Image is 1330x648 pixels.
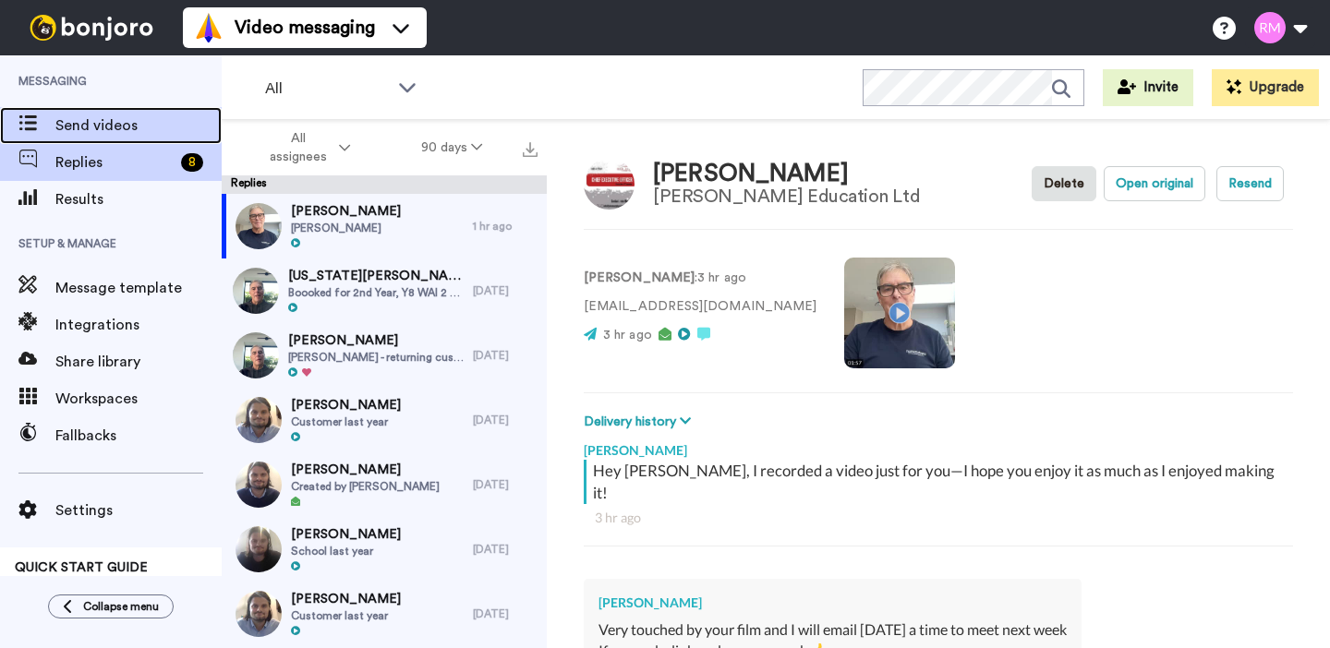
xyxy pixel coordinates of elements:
button: Export all results that match these filters now. [517,134,543,162]
img: 9d5ceefc-a7b3-4a99-bfdc-0efc0d710955-thumb.jpg [236,397,282,443]
img: ac2f9c90-c253-4151-82cd-3fec45628096-thumb.jpg [236,462,282,508]
div: Replies [222,175,547,194]
div: 3 hr ago [595,509,1282,527]
span: Settings [55,499,222,522]
img: export.svg [523,142,538,157]
span: [PERSON_NAME] [288,331,464,350]
span: Integrations [55,314,222,336]
span: [PERSON_NAME] [291,396,401,414]
span: QUICK START GUIDE [15,561,148,574]
span: Collapse menu [83,599,159,614]
a: [PERSON_NAME][PERSON_NAME]1 hr ago [222,194,547,258]
div: Very touched by your film and I will email [DATE] a time to meet next week [598,619,1067,641]
span: [PERSON_NAME] [291,202,401,221]
img: 215bce4b-84c0-4778-8f66-281aa73d2d7c-thumb.jpg [236,203,282,249]
span: School last year [291,544,401,558]
div: [DATE] [473,542,538,557]
img: vm-color.svg [194,13,224,42]
span: All [265,78,389,100]
span: Replies [55,151,174,174]
span: [PERSON_NAME] [291,590,401,608]
span: [PERSON_NAME] [291,221,401,235]
img: bj-logo-header-white.svg [22,15,161,41]
img: Image of John [584,159,635,210]
a: [US_STATE][PERSON_NAME]Boooked for 2nd Year, Y8 WAI 2 days in Jan with [PERSON_NAME] and T[DATE] [222,258,547,323]
button: Upgrade [1212,69,1319,106]
button: Open original [1104,166,1205,201]
span: Results [55,188,222,210]
span: Customer last year [291,608,401,623]
div: Hey [PERSON_NAME], I recorded a video just for you—I hope you enjoy it as much as I enjoyed makin... [593,460,1288,504]
div: [PERSON_NAME] Education Ltd [653,186,920,207]
button: Delivery history [584,412,696,432]
span: Boooked for 2nd Year, Y8 WAI 2 days in Jan with [PERSON_NAME] and T [288,285,464,300]
p: : 3 hr ago [584,269,816,288]
img: 40576062-d1cb-4fa0-8ffd-8bc552602b58-thumb.jpg [236,526,282,572]
span: All assignees [260,129,335,166]
button: Delete [1032,166,1096,201]
div: [DATE] [473,283,538,298]
a: [PERSON_NAME]Created by [PERSON_NAME][DATE] [222,452,547,517]
button: Collapse menu [48,594,174,618]
div: [PERSON_NAME] [598,594,1067,612]
a: [PERSON_NAME]School last year[DATE] [222,517,547,582]
span: [PERSON_NAME] [291,461,440,479]
span: Share library [55,351,222,373]
div: [PERSON_NAME] [653,161,920,187]
span: Fallbacks [55,425,222,447]
div: 1 hr ago [473,219,538,234]
img: 9c372ca7-7da8-4376-8524-a0e1e6b9bcca-thumb.jpg [236,591,282,637]
button: 90 days [386,131,518,164]
img: 722fa279-c8d3-45e2-ad53-3ce147f855cc-thumb.jpg [233,332,279,378]
p: [EMAIL_ADDRESS][DOMAIN_NAME] [584,297,816,317]
button: Invite [1103,69,1193,106]
span: 3 hr ago [603,329,652,342]
strong: [PERSON_NAME] [584,271,695,284]
div: [DATE] [473,348,538,363]
div: [DATE] [473,413,538,427]
span: Send videos [55,114,222,137]
button: Resend [1216,166,1284,201]
span: Message template [55,277,222,299]
span: [PERSON_NAME] [291,525,401,544]
span: Customer last year [291,414,401,429]
div: [DATE] [473,477,538,492]
a: [PERSON_NAME]Customer last year[DATE] [222,582,547,646]
span: Video messaging [235,15,375,41]
a: [PERSON_NAME]Customer last year[DATE] [222,388,547,452]
span: Created by [PERSON_NAME] [291,479,440,494]
img: 188f5da5-8c21-41df-8cbd-d4604be81159-thumb.jpg [233,268,279,314]
span: Workspaces [55,388,222,410]
span: [PERSON_NAME] - returning customer booked 1 day with Y11 in November - [PERSON_NAME] [288,350,464,365]
a: [PERSON_NAME][PERSON_NAME] - returning customer booked 1 day with Y11 in November - [PERSON_NAME]... [222,323,547,388]
button: All assignees [225,122,386,174]
span: [US_STATE][PERSON_NAME] [288,267,464,285]
div: [DATE] [473,606,538,621]
div: [PERSON_NAME] [584,432,1293,460]
div: 8 [181,153,203,172]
